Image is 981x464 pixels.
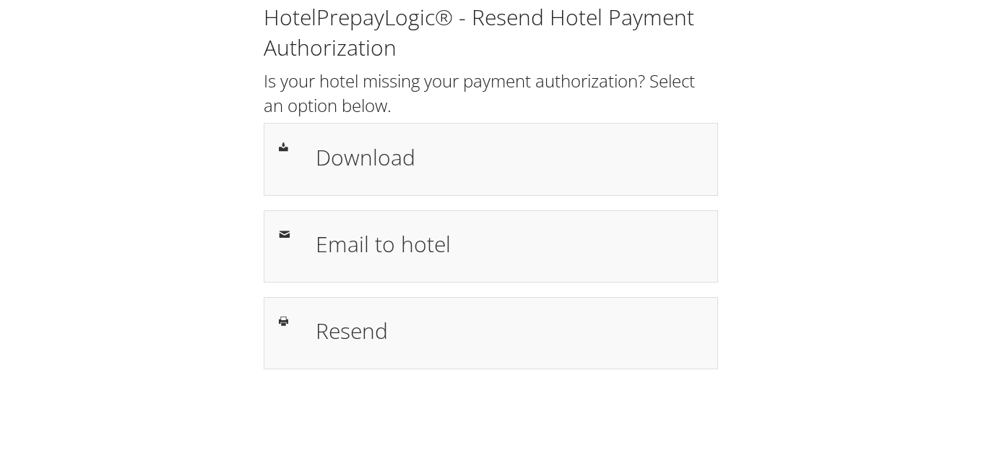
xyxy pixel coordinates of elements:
[264,210,718,283] a: Email to hotel
[264,297,718,369] a: Resend
[316,314,703,347] h1: Resend
[264,69,718,117] h2: Is your hotel missing your payment authorization? Select an option below.
[316,228,703,260] h1: Email to hotel
[316,141,703,173] h1: Download
[264,123,718,195] a: Download
[264,2,718,63] h1: HotelPrepayLogic® - Resend Hotel Payment Authorization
